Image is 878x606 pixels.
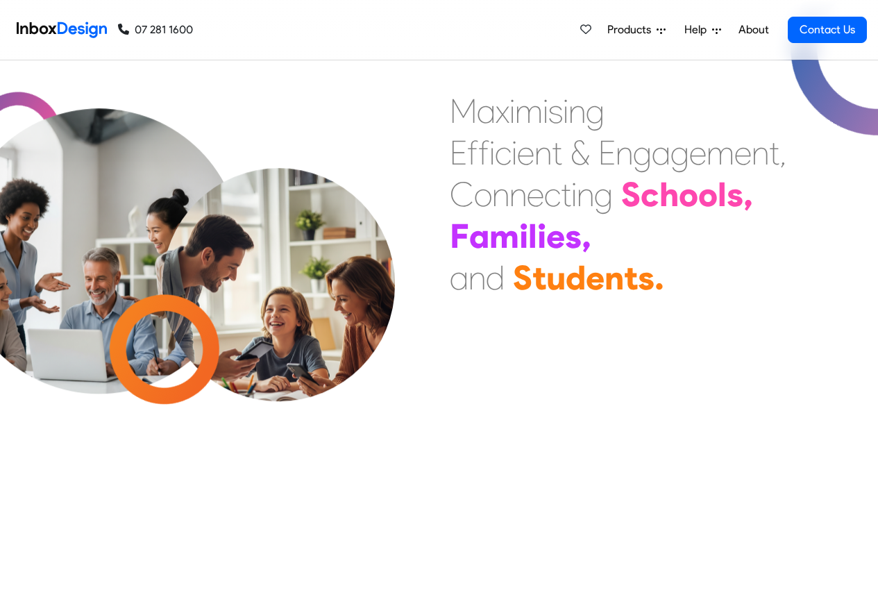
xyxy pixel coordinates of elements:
[571,174,577,215] div: i
[519,215,528,257] div: i
[568,90,586,132] div: n
[450,215,469,257] div: F
[537,215,546,257] div: i
[788,17,867,43] a: Contact Us
[527,174,544,215] div: e
[534,132,552,174] div: n
[586,90,605,132] div: g
[496,90,509,132] div: x
[582,215,591,257] div: ,
[543,90,548,132] div: i
[752,132,769,174] div: n
[577,174,594,215] div: n
[565,215,582,257] div: s
[679,174,698,215] div: o
[566,257,586,298] div: d
[727,174,743,215] div: s
[509,174,527,215] div: n
[561,174,571,215] div: t
[528,215,537,257] div: l
[544,174,561,215] div: c
[450,174,474,215] div: C
[450,257,468,298] div: a
[679,16,727,44] a: Help
[638,257,655,298] div: s
[641,174,659,215] div: c
[698,174,718,215] div: o
[468,257,486,298] div: n
[689,132,707,174] div: e
[652,132,670,174] div: a
[478,132,489,174] div: f
[467,132,478,174] div: f
[655,257,664,298] div: .
[489,215,519,257] div: m
[624,257,638,298] div: t
[546,215,565,257] div: e
[605,257,624,298] div: n
[512,132,517,174] div: i
[616,132,633,174] div: n
[707,132,734,174] div: m
[486,257,505,298] div: d
[469,215,489,257] div: a
[450,90,477,132] div: M
[621,174,641,215] div: S
[598,132,616,174] div: E
[489,132,495,174] div: i
[548,90,563,132] div: s
[552,132,562,174] div: t
[509,90,515,132] div: i
[586,257,605,298] div: e
[513,257,532,298] div: S
[769,132,779,174] div: t
[659,174,679,215] div: h
[779,132,786,174] div: ,
[670,132,689,174] div: g
[474,174,492,215] div: o
[602,16,671,44] a: Products
[734,16,773,44] a: About
[532,257,546,298] div: t
[495,132,512,174] div: c
[571,132,590,174] div: &
[594,174,613,215] div: g
[633,132,652,174] div: g
[546,257,566,298] div: u
[492,174,509,215] div: n
[607,22,657,38] span: Products
[515,90,543,132] div: m
[718,174,727,215] div: l
[118,22,193,38] a: 07 281 1600
[743,174,753,215] div: ,
[133,159,424,450] img: parents_with_child.png
[563,90,568,132] div: i
[450,90,786,298] div: Maximising Efficient & Engagement, Connecting Schools, Families, and Students.
[450,132,467,174] div: E
[684,22,712,38] span: Help
[477,90,496,132] div: a
[734,132,752,174] div: e
[517,132,534,174] div: e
